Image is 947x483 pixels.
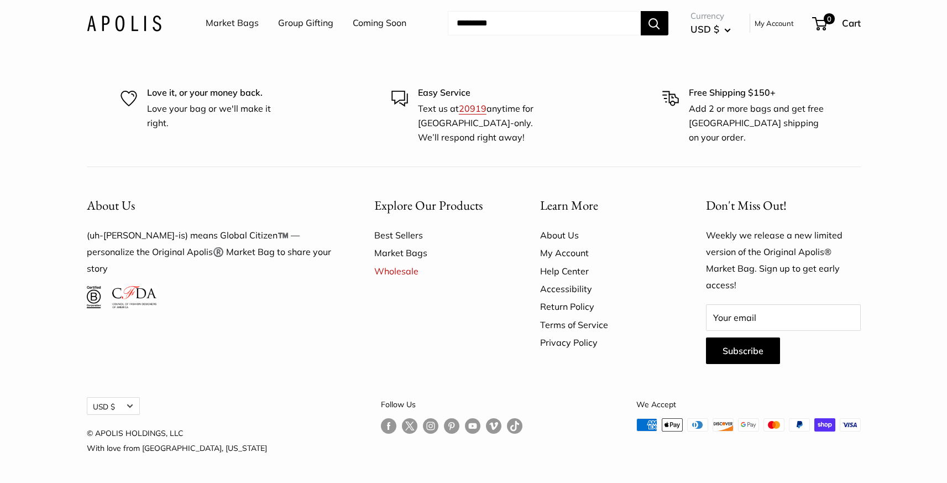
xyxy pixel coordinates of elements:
span: Cart [842,17,861,29]
button: About Us [87,195,336,216]
a: Follow us on Instagram [423,418,438,434]
a: Help Center [540,262,667,280]
p: Love it, or your money back. [147,86,285,100]
a: Wholesale [374,262,501,280]
p: (uh-[PERSON_NAME]-is) means Global Citizen™️ — personalize the Original Apolis®️ Market Bag to sh... [87,227,336,277]
a: My Account [755,17,794,30]
a: Coming Soon [353,15,406,32]
a: Return Policy [540,298,667,315]
p: Add 2 or more bags and get free [GEOGRAPHIC_DATA] shipping on your order. [689,102,827,144]
a: Follow us on YouTube [465,418,480,434]
button: Subscribe [706,337,780,364]
p: Follow Us [381,397,522,412]
a: Follow us on Tumblr [507,418,522,434]
a: Accessibility [540,280,667,298]
p: Don't Miss Out! [706,195,861,216]
img: Certified B Corporation [87,286,102,308]
p: Weekly we release a new limited version of the Original Apolis® Market Bag. Sign up to get early ... [706,227,861,294]
span: Learn More [540,197,598,214]
span: Currency [690,8,731,24]
a: Terms of Service [540,316,667,334]
a: Privacy Policy [540,334,667,351]
span: USD $ [690,23,719,35]
a: Follow us on Vimeo [486,418,501,434]
button: Search [641,11,668,35]
button: USD $ [87,397,140,415]
p: © APOLIS HOLDINGS, LLC With love from [GEOGRAPHIC_DATA], [US_STATE] [87,426,267,455]
a: Market Bags [374,244,501,262]
span: 0 [823,13,834,24]
a: My Account [540,244,667,262]
a: Best Sellers [374,226,501,244]
p: Love your bag or we'll make it right. [147,102,285,130]
a: About Us [540,226,667,244]
a: Follow us on Pinterest [444,418,459,434]
span: Explore Our Products [374,197,483,214]
p: Easy Service [418,86,556,100]
img: Council of Fashion Designers of America Member [112,286,156,308]
p: Text us at anytime for [GEOGRAPHIC_DATA]-only. We’ll respond right away! [418,102,556,144]
input: Search... [448,11,641,35]
button: USD $ [690,20,731,38]
p: Free Shipping $150+ [689,86,827,100]
button: Learn More [540,195,667,216]
span: About Us [87,197,135,214]
a: Follow us on Twitter [402,418,417,438]
a: Group Gifting [278,15,333,32]
a: 20919 [459,103,486,114]
p: We Accept [636,397,861,412]
a: 0 Cart [813,14,861,32]
a: Follow us on Facebook [381,418,396,434]
img: Apolis [87,15,161,31]
button: Explore Our Products [374,195,501,216]
a: Market Bags [206,15,259,32]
